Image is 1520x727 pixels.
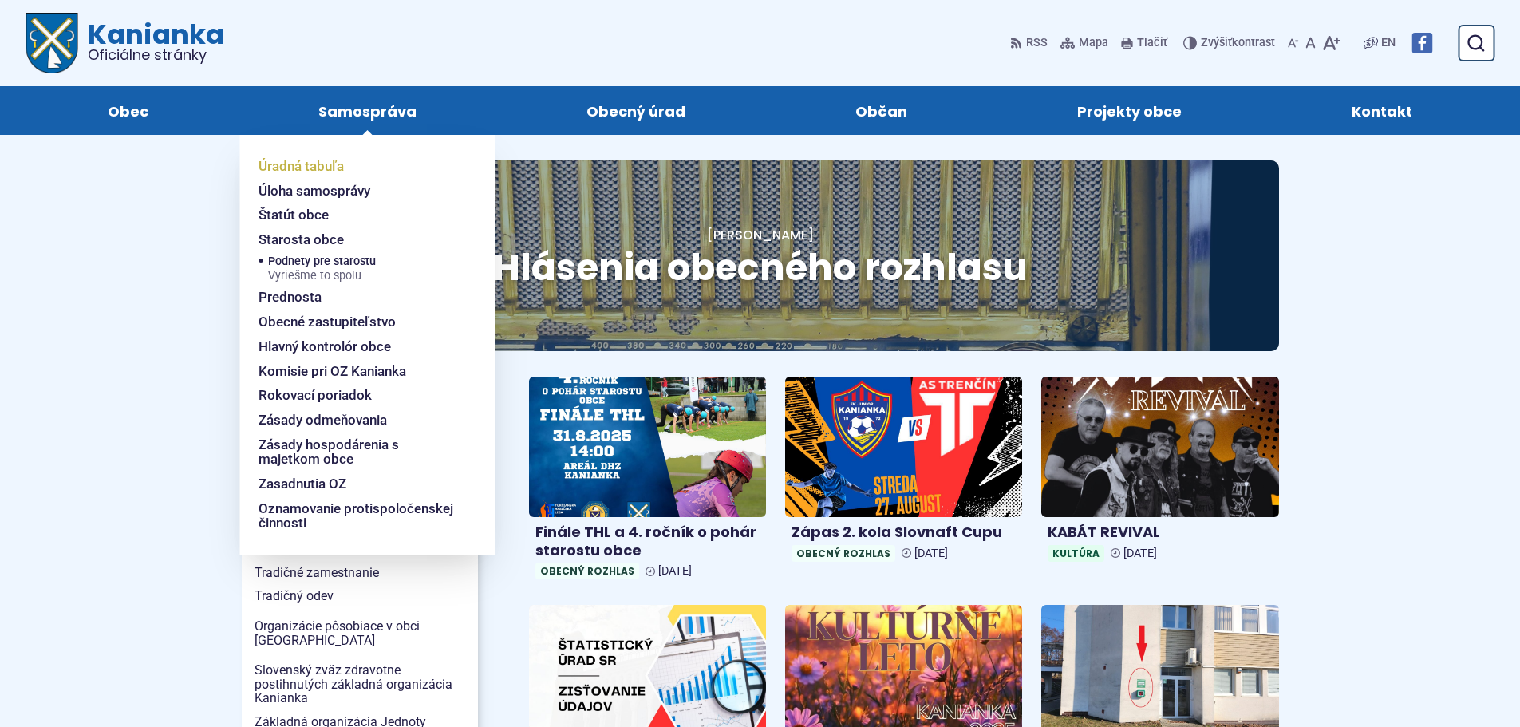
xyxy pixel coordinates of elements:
[255,658,465,710] span: Slovenský zväz zdravotne postihnutých základná organizácia Kanianka
[1048,524,1272,542] h4: KABÁT REVIVAL
[259,154,456,179] a: Úradná tabuľa
[1079,34,1108,53] span: Mapa
[249,86,485,135] a: Samospráva
[1123,547,1157,560] span: [DATE]
[517,86,754,135] a: Obecný úrad
[792,545,895,562] span: Obecný rozhlas
[268,270,376,283] span: Vyriešme to spolu
[259,496,456,535] a: Oznamovanie protispoločenskej činnosti
[259,334,391,359] span: Hlavný kontrolór obce
[259,334,456,359] a: Hlavný kontrolór obce
[259,179,370,203] span: Úloha samosprávy
[1381,34,1396,53] span: EN
[259,408,387,433] span: Zásady odmeňovania
[707,226,814,244] a: [PERSON_NAME]
[785,377,1022,567] a: Zápas 2. kola Slovnaft Cupu Obecný rozhlas [DATE]
[1057,26,1111,60] a: Mapa
[1285,26,1302,60] button: Zmenšiť veľkosť písma
[1302,26,1319,60] button: Nastaviť pôvodnú veľkosť písma
[318,86,417,135] span: Samospráva
[1041,377,1278,567] a: KABÁT REVIVAL Kultúra [DATE]
[259,203,456,227] a: Štatút obce
[255,584,465,608] span: Tradičný odev
[268,252,376,286] span: Podnety pre starostu
[259,227,344,252] span: Starosta obce
[242,614,478,652] a: Organizácie pôsobiace v obci [GEOGRAPHIC_DATA]
[259,203,329,227] span: Štatút obce
[1010,26,1051,60] a: RSS
[259,472,456,496] a: Zasadnutia OZ
[1009,86,1251,135] a: Projekty obce
[855,86,907,135] span: Občan
[259,310,456,334] a: Obecné zastupiteľstvo
[259,383,456,408] a: Rokovací poriadok
[78,21,224,62] span: Kanianka
[1352,86,1412,135] span: Kontakt
[259,179,456,203] a: Úloha samosprávy
[259,359,406,384] span: Komisie pri OZ Kanianka
[259,310,396,334] span: Obecné zastupiteľstvo
[259,227,456,252] a: Starosta obce
[259,433,456,472] a: Zásady hospodárenia s majetkom obce
[26,13,78,73] img: Prejsť na domovskú stránku
[1319,26,1344,60] button: Zväčšiť veľkosť písma
[259,359,456,384] a: Komisie pri OZ Kanianka
[242,658,478,710] a: Slovenský zväz zdravotne postihnutých základná organizácia Kanianka
[1077,86,1182,135] span: Projekty obce
[1048,545,1104,562] span: Kultúra
[1137,37,1167,50] span: Tlačiť
[88,48,224,62] span: Oficiálne stránky
[1118,26,1171,60] button: Tlačiť
[535,524,760,559] h4: Finále THL a 4. ročník o pohár starostu obce
[259,472,346,496] span: Zasadnutia OZ
[792,524,1016,542] h4: Zápas 2. kola Slovnaft Cupu
[108,86,148,135] span: Obec
[1201,37,1275,50] span: kontrast
[1183,26,1278,60] button: Zvýšiťkontrast
[38,86,217,135] a: Obec
[1201,36,1232,49] span: Zvýšiť
[658,564,692,578] span: [DATE]
[493,242,1028,293] span: Hlásenia obecného rozhlasu
[259,154,344,179] span: Úradná tabuľa
[535,563,639,579] span: Obecný rozhlas
[586,86,685,135] span: Obecný úrad
[914,547,948,560] span: [DATE]
[255,561,465,585] span: Tradičné zamestnanie
[268,252,456,286] a: Podnety pre starostuVyriešme to spolu
[787,86,977,135] a: Občan
[1283,86,1482,135] a: Kontakt
[242,561,478,585] a: Tradičné zamestnanie
[259,383,372,408] span: Rokovací poriadok
[529,377,766,586] a: Finále THL a 4. ročník o pohár starostu obce Obecný rozhlas [DATE]
[259,285,322,310] span: Prednosta
[26,13,224,73] a: Logo Kanianka, prejsť na domovskú stránku.
[242,584,478,608] a: Tradičný odev
[259,285,456,310] a: Prednosta
[255,614,465,652] span: Organizácie pôsobiace v obci [GEOGRAPHIC_DATA]
[1411,33,1432,53] img: Prejsť na Facebook stránku
[1378,34,1399,53] a: EN
[259,408,456,433] a: Zásady odmeňovania
[1026,34,1048,53] span: RSS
